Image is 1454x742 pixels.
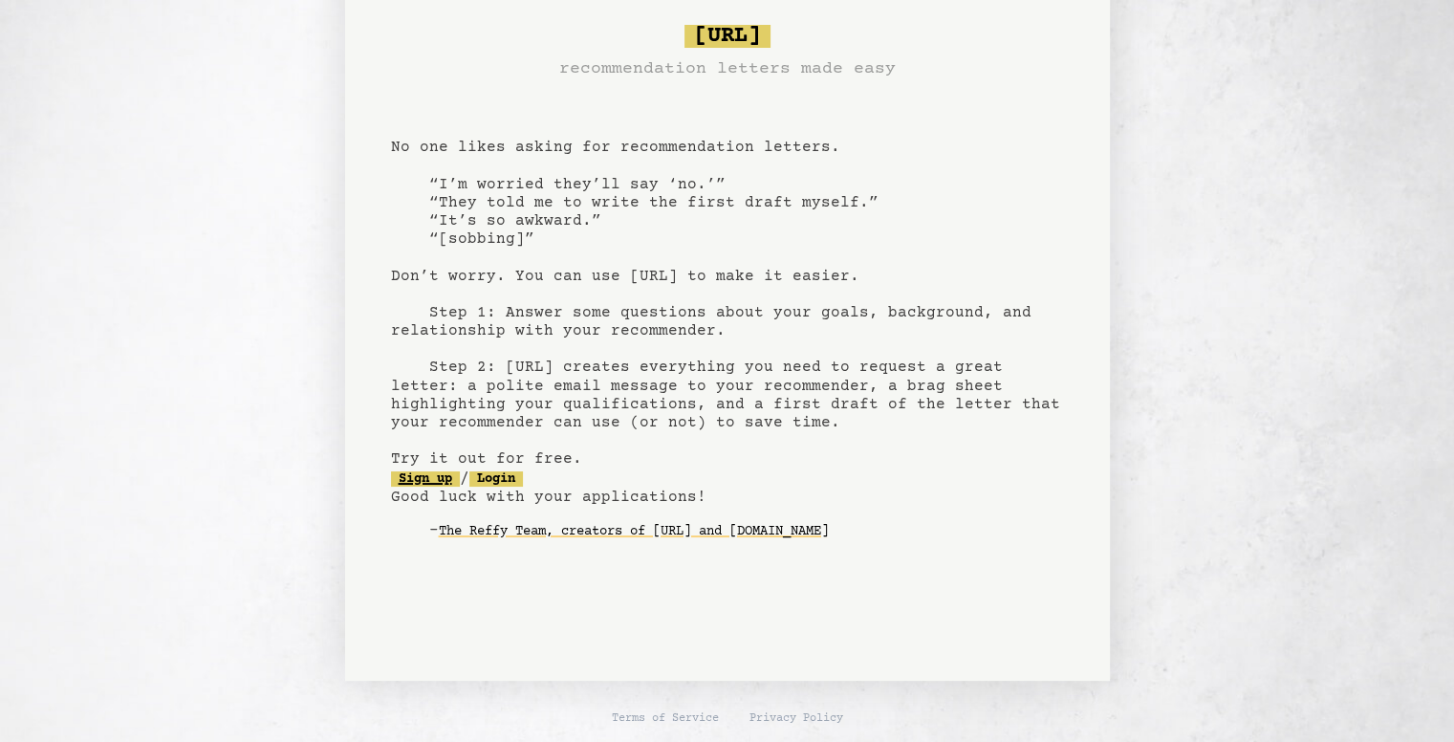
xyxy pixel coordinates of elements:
span: [URL] [684,25,770,48]
a: Terms of Service [612,711,719,727]
a: Privacy Policy [749,711,843,727]
pre: No one likes asking for recommendation letters. “I’m worried they’ll say ‘no.’” “They told me to ... [391,17,1064,578]
h3: recommendation letters made easy [559,55,896,82]
div: - [429,522,1064,541]
a: The Reffy Team, creators of [URL] and [DOMAIN_NAME] [439,516,829,547]
a: Sign up [391,471,460,487]
a: Login [469,471,523,487]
